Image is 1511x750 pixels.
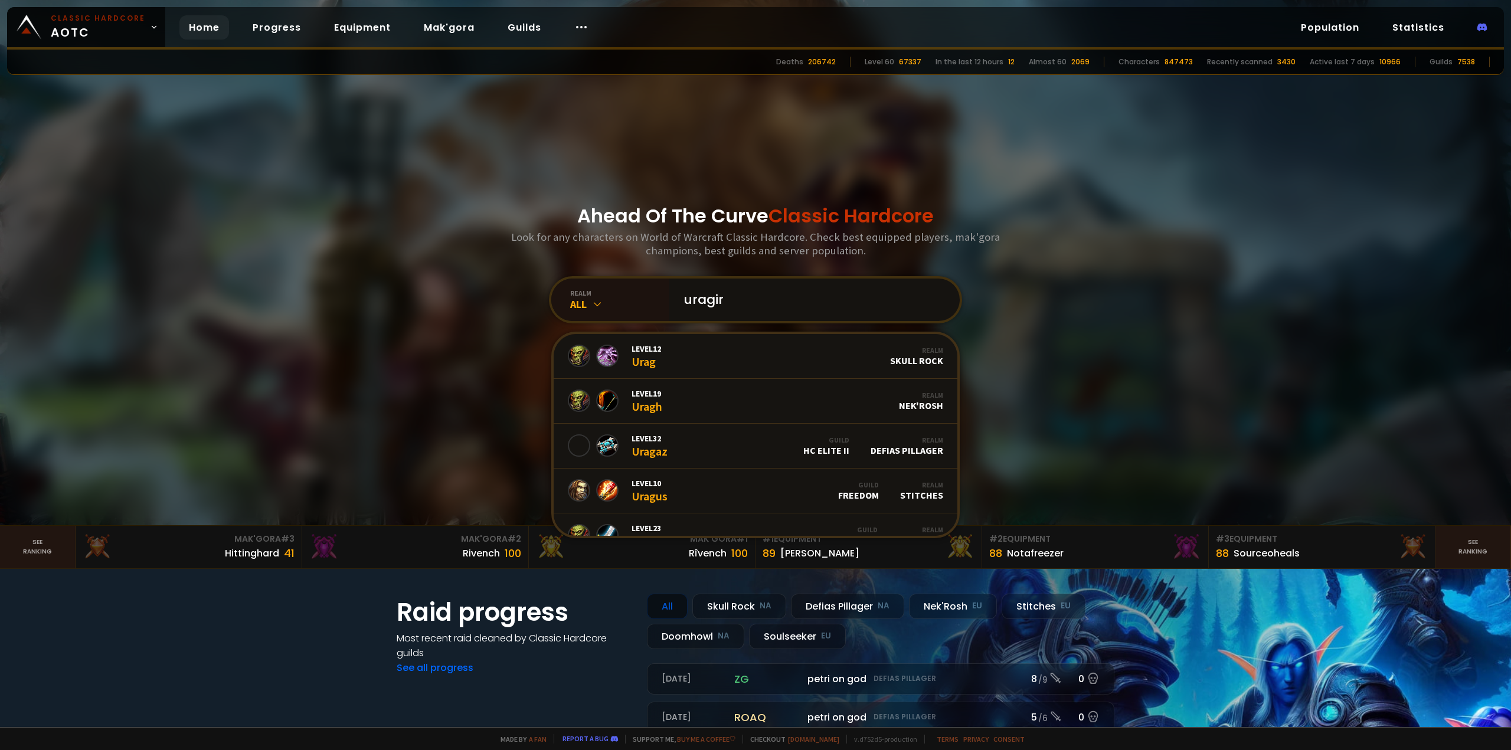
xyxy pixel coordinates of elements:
h1: Raid progress [397,594,633,631]
h1: Ahead Of The Curve [577,202,934,230]
a: Level12UragRealmSkull Rock [554,334,957,379]
a: #3Equipment88Sourceoheals [1209,526,1435,568]
div: Realm [871,435,943,444]
div: Guild [838,480,879,489]
div: Deaths [776,57,803,67]
div: realm [570,289,669,297]
small: Classic Hardcore [51,13,145,24]
div: Guild [803,435,849,444]
span: Checkout [743,735,839,744]
a: #2Equipment88Notafreezer [982,526,1209,568]
a: Consent [993,735,1025,744]
small: EU [821,630,831,642]
div: Stitches [900,480,943,501]
a: [DATE]zgpetri on godDefias Pillager8 /90 [647,663,1114,695]
div: Active last 7 days [1310,57,1375,67]
span: Made by [493,735,547,744]
a: Classic HardcoreAOTC [7,7,165,47]
div: 100 [731,545,748,561]
a: Mak'Gora#2Rivench100 [302,526,529,568]
div: Doomhowl [647,624,744,649]
div: 100 [505,545,521,561]
div: Notafreezer [1007,546,1064,561]
span: # 3 [281,533,295,545]
a: Terms [937,735,959,744]
div: Equipment [763,533,974,545]
span: # 1 [763,533,774,545]
div: Level 60 [865,57,894,67]
div: 88 [989,545,1002,561]
a: Seeranking [1435,526,1511,568]
div: 12 [1008,57,1015,67]
span: Level 12 [632,343,661,354]
div: 7538 [1457,57,1475,67]
h3: Look for any characters on World of Warcraft Classic Hardcore. Check best equipped players, mak'g... [506,230,1005,257]
a: Guilds [498,15,551,40]
div: Rivench [463,546,500,561]
div: 67337 [899,57,921,67]
div: 3430 [1277,57,1296,67]
a: Equipment [325,15,400,40]
div: Equipment [1216,533,1428,545]
div: 2069 [1071,57,1090,67]
span: Classic Hardcore [768,202,934,229]
div: Almost 60 [1029,57,1067,67]
div: HC Elite II [803,435,849,456]
a: Progress [243,15,310,40]
div: Skull Rock [890,346,943,366]
div: All [570,297,669,311]
h4: Most recent raid cleaned by Classic Hardcore guilds [397,631,633,660]
div: Realm [899,391,943,399]
div: Uragus [632,478,668,503]
div: In the last 12 hours [936,57,1003,67]
span: v. d752d5 - production [846,735,917,744]
a: Population [1291,15,1369,40]
a: Mak'gora [414,15,484,40]
small: EU [972,600,982,612]
a: Report a bug [562,734,609,743]
div: Realm [890,346,943,355]
small: NA [878,600,889,612]
a: See all progress [397,661,473,674]
div: Mak'Gora [309,533,521,545]
span: Level 19 [632,388,662,399]
div: Skull Rock [692,594,786,619]
div: 847473 [1165,57,1193,67]
span: Support me, [625,735,735,744]
div: 10966 [1379,57,1401,67]
div: 88 [1216,545,1229,561]
div: Rîvench [689,546,727,561]
a: Mak'Gora#1Rîvench100 [529,526,755,568]
span: Level 10 [632,478,668,489]
div: 206742 [808,57,836,67]
small: EU [1061,600,1071,612]
div: Hittinghard [225,546,279,561]
div: [PERSON_NAME] [780,546,859,561]
a: Level19UraghRealmNek'Rosh [554,379,957,424]
a: Mak'Gora#3Hittinghard41 [76,526,302,568]
div: Realm [899,525,943,534]
span: Level 23 [632,523,674,533]
small: NA [760,600,771,612]
a: Statistics [1383,15,1454,40]
a: [DATE]roaqpetri on godDefias Pillager5 /60 [647,702,1114,733]
a: Home [179,15,229,40]
div: Urag [632,343,661,369]
a: [DOMAIN_NAME] [788,735,839,744]
a: Level32UragazGuildHC Elite IIRealmDefias Pillager [554,424,957,469]
div: Guild [791,525,878,534]
div: Nek'Rosh [899,391,943,411]
span: # 2 [989,533,1003,545]
span: Level 32 [632,433,668,444]
span: # 3 [1216,533,1229,545]
div: Nek'Rosh [899,525,943,546]
div: Mak'Gora [83,533,295,545]
a: Buy me a coffee [677,735,735,744]
small: NA [718,630,730,642]
div: 89 [763,545,776,561]
span: AOTC [51,13,145,41]
div: Defias Pillager [791,594,904,619]
div: Characters [1118,57,1160,67]
a: Level23UragaanGuildVictory And DeathRealmNek'Rosh [554,513,957,558]
div: All [647,594,688,619]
